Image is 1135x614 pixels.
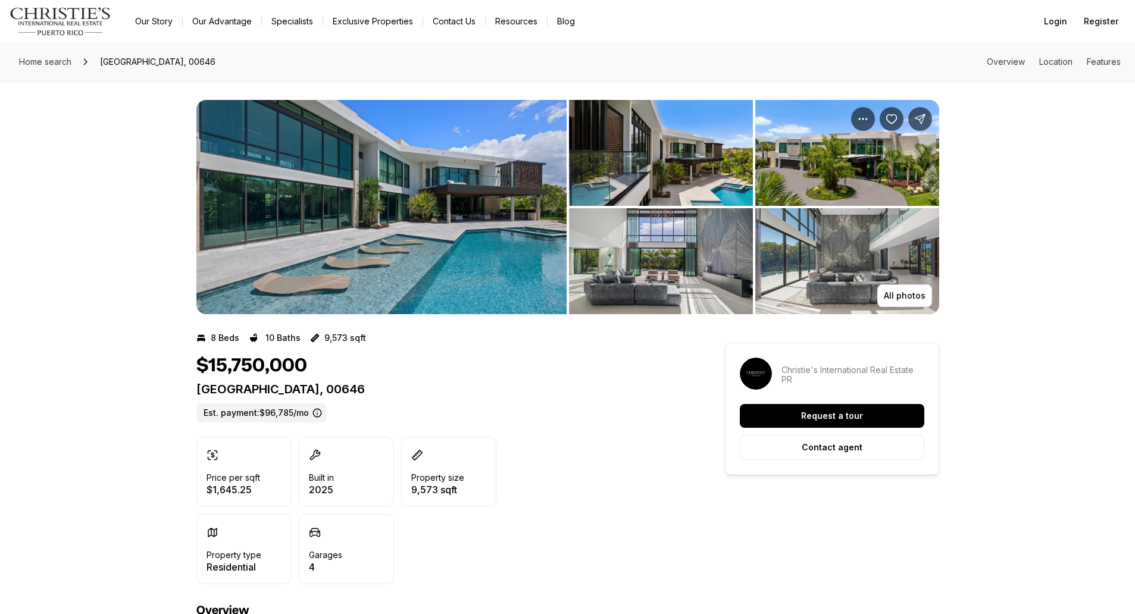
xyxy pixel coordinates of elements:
[211,333,239,343] p: 8 Beds
[548,13,584,30] a: Blog
[323,13,423,30] a: Exclusive Properties
[196,355,307,377] h1: $15,750,000
[207,485,260,494] p: $1,645.25
[309,550,342,560] p: Garages
[411,485,464,494] p: 9,573 sqft
[196,100,567,314] button: View image gallery
[207,550,261,560] p: Property type
[10,7,111,36] img: logo
[802,443,862,452] p: Contact agent
[1084,17,1118,26] span: Register
[569,100,753,206] button: View image gallery
[1039,57,1073,67] a: Skip to: Location
[309,473,334,483] p: Built in
[207,473,260,483] p: Price per sqft
[196,382,682,396] p: [GEOGRAPHIC_DATA], 00646
[196,100,567,314] li: 1 of 12
[908,107,932,131] button: Share Property: 36 DORADO COUNTRY ESTATES
[95,52,220,71] span: [GEOGRAPHIC_DATA], 00646
[880,107,903,131] button: Save Property: 36 DORADO COUNTRY ESTATES
[569,100,939,314] li: 2 of 12
[265,333,301,343] p: 10 Baths
[1037,10,1074,33] button: Login
[877,284,932,307] button: All photos
[1077,10,1125,33] button: Register
[987,57,1025,67] a: Skip to: Overview
[309,485,334,494] p: 2025
[249,328,301,347] button: 10 Baths
[486,13,547,30] a: Resources
[309,562,342,572] p: 4
[183,13,261,30] a: Our Advantage
[196,403,327,422] label: Est. payment: $96,785/mo
[569,208,753,314] button: View image gallery
[126,13,182,30] a: Our Story
[262,13,323,30] a: Specialists
[423,13,485,30] button: Contact Us
[755,100,939,206] button: View image gallery
[740,435,924,460] button: Contact agent
[781,365,924,384] p: Christie's International Real Estate PR
[755,208,939,314] button: View image gallery
[851,107,875,131] button: Property options
[884,291,925,300] p: All photos
[207,562,261,572] p: Residential
[801,411,863,421] p: Request a tour
[19,57,71,67] span: Home search
[324,333,366,343] p: 9,573 sqft
[14,52,76,71] a: Home search
[411,473,464,483] p: Property size
[196,100,939,314] div: Listing Photos
[1044,17,1067,26] span: Login
[987,57,1121,67] nav: Page section menu
[740,404,924,428] button: Request a tour
[1087,57,1121,67] a: Skip to: Features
